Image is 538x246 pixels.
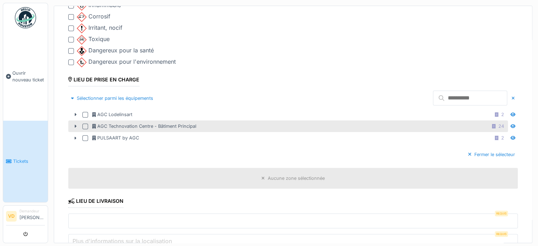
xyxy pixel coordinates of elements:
[68,93,156,103] div: Sélectionner parmi les équipements
[501,135,504,141] div: 2
[77,35,110,45] div: Toxique
[68,74,139,86] div: Lieu de prise en charge
[12,70,45,83] span: Ouvrir nouveau ticket
[68,196,123,208] div: Lieu de livraison
[3,32,48,121] a: Ouvrir nouveau ticket
[77,35,87,45] img: sLrRMbIGPmCF7ZWRskY+8odImWcjNFvc7q+Ssb411JdXyPjZS8KGy3jNa9uu46X8fPzP0KgPPUqbRtnAAAAAElFTkSuQmCC
[77,12,110,22] div: Corrosif
[77,57,176,67] div: Dangereux pour l'environnement
[498,123,504,130] div: 24
[77,46,87,56] img: gAAAAASUVORK5CYII=
[15,7,36,28] img: Badge_color-CXgf-gQk.svg
[465,150,518,159] div: Fermer le sélecteur
[92,135,139,141] div: PULSAART by AGC
[6,211,17,222] li: VD
[495,211,508,216] div: Requis
[92,111,132,118] div: AGC Lodelinsart
[13,158,45,165] span: Tickets
[3,121,48,202] a: Tickets
[19,208,45,214] div: Demandeur
[77,23,122,33] div: Irritant, nocif
[77,57,87,67] img: u1zr9D4zduPLv3NqpZfuHqtse9P43H43+g4j4uZHzW8AAAAABJRU5ErkJggg==
[77,23,87,33] img: OW0FDO2FwAAAABJRU5ErkJggg==
[92,123,196,130] div: AGC Technovation Centre - Bâtiment Principal
[77,46,154,56] div: Dangereux pour la santé
[71,237,173,245] label: Plus d'informations sur la localisation
[268,175,325,182] div: Aucune zone sélectionnée
[19,208,45,224] li: [PERSON_NAME]
[501,111,504,118] div: 2
[6,208,45,225] a: VD Demandeur[PERSON_NAME]
[77,12,87,22] img: WHeua313wAAAABJRU5ErkJggg==
[495,231,508,237] div: Requis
